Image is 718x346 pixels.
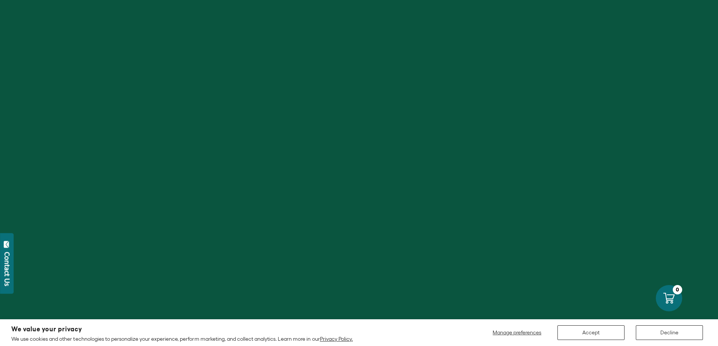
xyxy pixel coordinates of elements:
[493,329,541,335] span: Manage preferences
[673,285,682,294] div: 0
[11,326,353,332] h2: We value your privacy
[636,325,703,340] button: Decline
[488,325,546,340] button: Manage preferences
[3,252,11,286] div: Contact Us
[557,325,625,340] button: Accept
[320,336,353,342] a: Privacy Policy.
[11,335,353,342] p: We use cookies and other technologies to personalize your experience, perform marketing, and coll...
